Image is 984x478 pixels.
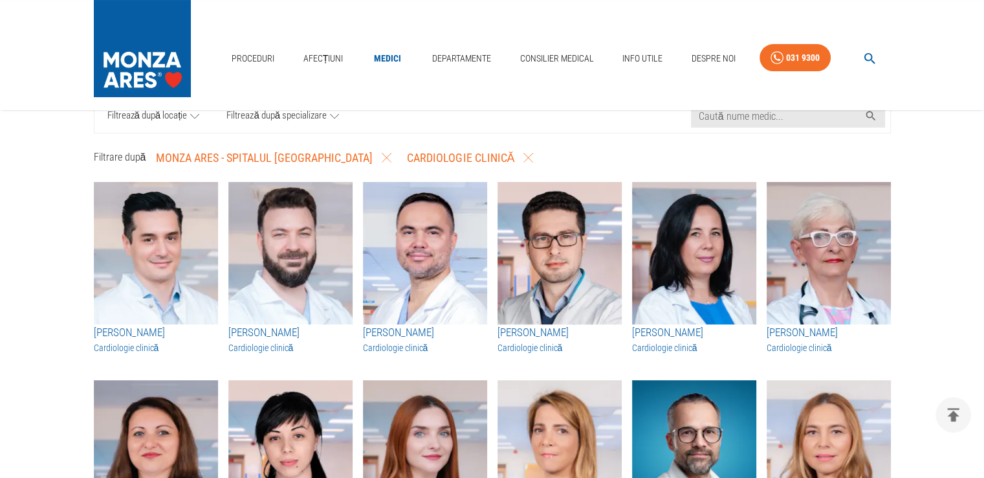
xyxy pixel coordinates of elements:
[228,324,353,354] a: [PERSON_NAME]Cardiologie clinică
[94,182,218,324] img: Dr. Nicolae Cârstea
[632,341,756,354] h3: Cardiologie clinică
[402,144,538,172] button: Cardiologie clinică
[767,182,891,324] img: Dr. Mihaela Rugină
[226,108,327,124] span: Filtrează după specializare
[935,397,971,433] button: delete
[760,44,831,72] a: 031 9300
[94,100,213,133] a: Filtrează după locație
[686,45,741,72] a: Despre Noi
[427,45,496,72] a: Departamente
[94,341,218,354] h3: Cardiologie clinică
[497,341,622,354] h3: Cardiologie clinică
[767,324,891,354] a: [PERSON_NAME]Cardiologie clinică
[497,324,622,354] a: [PERSON_NAME]Cardiologie clinică
[151,144,397,172] button: MONZA ARES - Spitalul [GEOGRAPHIC_DATA]
[298,45,349,72] a: Afecțiuni
[363,324,487,341] h3: [PERSON_NAME]
[767,324,891,341] h3: [PERSON_NAME]
[213,100,353,133] a: Filtrează după specializare
[363,324,487,354] a: [PERSON_NAME]Cardiologie clinică
[107,108,188,124] span: Filtrează după locație
[367,45,408,72] a: Medici
[497,324,622,341] h3: [PERSON_NAME]
[94,150,146,165] p: Filtrare după
[94,324,218,354] a: [PERSON_NAME]Cardiologie clinică
[514,45,598,72] a: Consilier Medical
[228,182,353,324] img: Dr. Iulian Călin
[632,324,756,354] a: [PERSON_NAME]Cardiologie clinică
[363,182,487,324] img: Dr. Mihai Melnic
[228,341,353,354] h3: Cardiologie clinică
[632,324,756,341] h3: [PERSON_NAME]
[786,50,820,66] div: 031 9300
[767,341,891,354] h3: Cardiologie clinică
[617,45,668,72] a: Info Utile
[94,324,218,341] h3: [PERSON_NAME]
[497,182,622,324] img: Dr. Ionut Stanca
[228,324,353,341] h3: [PERSON_NAME]
[363,341,487,354] h3: Cardiologie clinică
[226,45,279,72] a: Proceduri
[632,182,756,324] img: Dr. Alexandra Postu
